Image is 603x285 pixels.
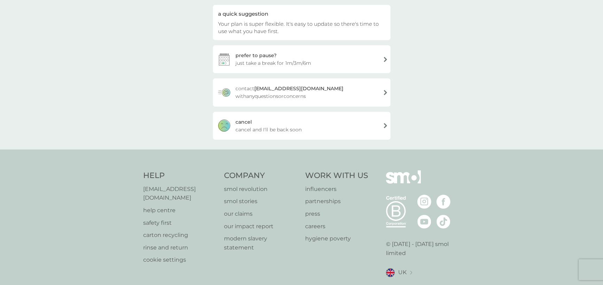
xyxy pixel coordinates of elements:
span: contact with any questions or concerns [235,85,377,100]
strong: [EMAIL_ADDRESS][DOMAIN_NAME] [254,85,343,92]
a: influencers [305,185,368,194]
span: UK [398,268,407,277]
a: cookie settings [143,255,217,264]
img: visit the smol Tiktok page [436,215,450,229]
a: our claims [224,209,298,218]
img: UK flag [386,268,395,277]
a: hygiene poverty [305,234,368,243]
img: select a new location [410,271,412,275]
a: smol stories [224,197,298,206]
a: contact[EMAIL_ADDRESS][DOMAIN_NAME] withanyquestionsorconcerns [213,78,391,106]
div: cancel [235,118,252,126]
img: visit the smol Youtube page [417,215,431,229]
h4: Help [143,170,217,181]
span: Your plan is super flexible. It's easy to update so there's time to use what you have first. [218,21,379,34]
a: press [305,209,368,218]
a: rinse and return [143,243,217,252]
a: safety first [143,218,217,228]
h4: Work With Us [305,170,368,181]
a: smol revolution [224,185,298,194]
a: our impact report [224,222,298,231]
a: help centre [143,206,217,215]
h4: Company [224,170,298,181]
a: partnerships [305,197,368,206]
div: a quick suggestion [218,10,385,17]
p: © [DATE] - [DATE] smol limited [386,240,460,257]
img: visit the smol Facebook page [436,195,450,209]
img: visit the smol Instagram page [417,195,431,209]
span: just take a break for 1m/3m/6m [235,59,311,67]
a: modern slavery statement [224,234,298,252]
img: smol [386,170,421,194]
span: cancel and I'll be back soon [235,126,302,133]
a: [EMAIL_ADDRESS][DOMAIN_NAME] [143,185,217,202]
a: careers [305,222,368,231]
div: prefer to pause? [235,52,277,59]
a: carton recycling [143,231,217,240]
